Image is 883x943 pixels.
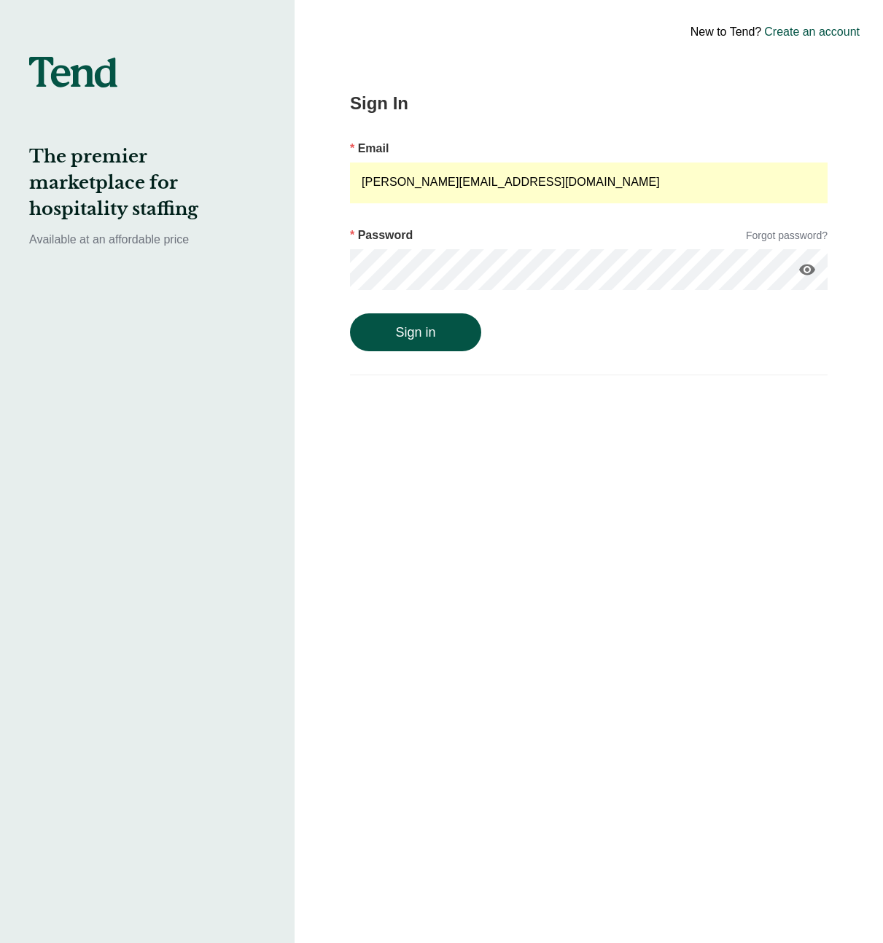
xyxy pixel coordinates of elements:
[350,140,828,157] p: Email
[29,57,117,87] img: tend-logo
[764,23,860,41] a: Create an account
[350,227,413,244] p: Password
[350,313,481,351] button: Sign in
[29,231,265,249] p: Available at an affordable price
[350,90,828,117] h2: Sign In
[798,261,816,278] i: visibility
[746,228,828,243] a: Forgot password?
[29,144,265,222] h2: The premier marketplace for hospitality staffing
